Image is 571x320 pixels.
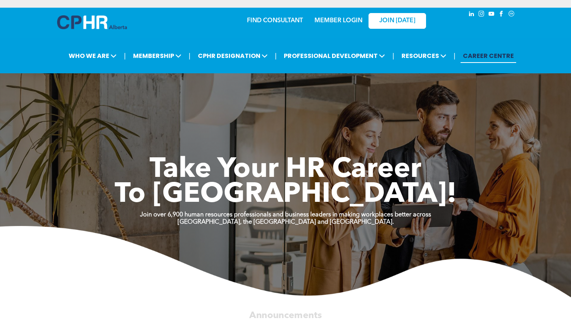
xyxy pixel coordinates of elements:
span: MEMBERSHIP [131,49,184,63]
li: | [454,48,456,64]
li: | [189,48,191,64]
strong: Join over 6,900 human resources professionals and business leaders in making workplaces better ac... [140,212,431,218]
li: | [392,48,394,64]
a: youtube [487,10,496,20]
img: A blue and white logo for cp alberta [57,15,127,29]
li: | [124,48,126,64]
span: CPHR DESIGNATION [196,49,270,63]
span: Take Your HR Career [150,156,421,184]
a: CAREER CENTRE [461,49,516,63]
li: | [275,48,277,64]
span: PROFESSIONAL DEVELOPMENT [281,49,387,63]
span: WHO WE ARE [66,49,119,63]
a: linkedin [467,10,476,20]
a: JOIN [DATE] [369,13,426,29]
span: JOIN [DATE] [379,17,415,25]
a: instagram [477,10,486,20]
span: To [GEOGRAPHIC_DATA]! [115,181,457,209]
a: MEMBER LOGIN [314,18,362,24]
span: RESOURCES [399,49,449,63]
a: FIND CONSULTANT [247,18,303,24]
strong: [GEOGRAPHIC_DATA], the [GEOGRAPHIC_DATA] and [GEOGRAPHIC_DATA]. [178,219,394,225]
a: Social network [507,10,516,20]
span: Announcements [249,311,322,320]
a: facebook [497,10,506,20]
